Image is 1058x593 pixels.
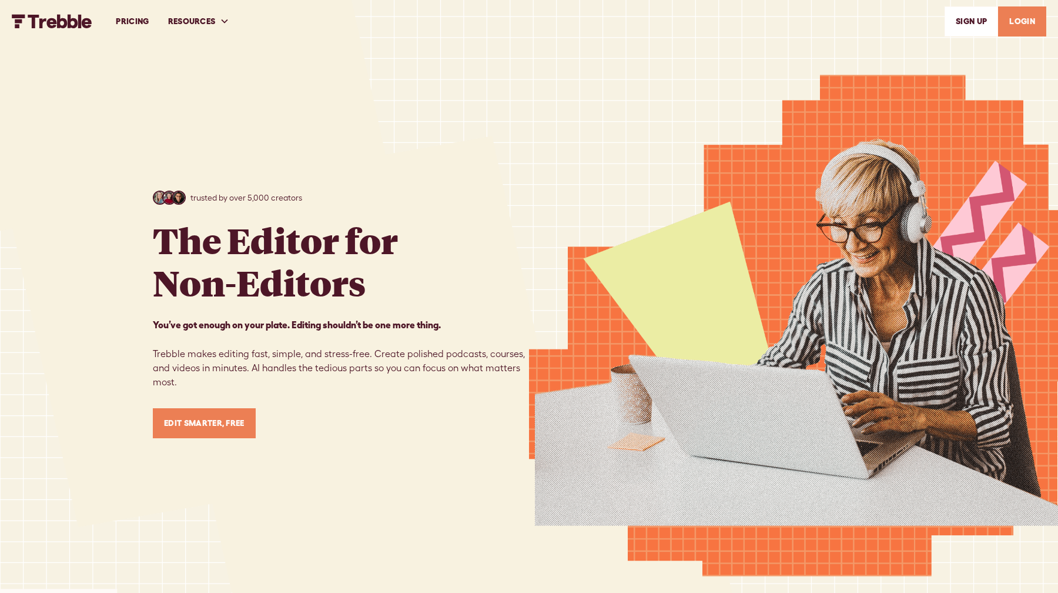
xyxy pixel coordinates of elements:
[153,319,441,330] strong: You’ve got enough on your plate. Editing shouldn’t be one more thing. ‍
[168,15,216,28] div: RESOURCES
[159,1,239,42] div: RESOURCES
[12,14,92,28] img: Trebble FM Logo
[190,192,302,204] p: trusted by over 5,000 creators
[12,14,92,28] a: home
[106,1,158,42] a: PRICING
[153,408,256,438] a: Edit Smarter, Free
[945,6,998,36] a: SIGn UP
[153,219,398,304] h1: The Editor for Non-Editors
[153,318,529,389] p: Trebble makes editing fast, simple, and stress-free. Create polished podcasts, courses, and video...
[998,6,1046,36] a: LOGIN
